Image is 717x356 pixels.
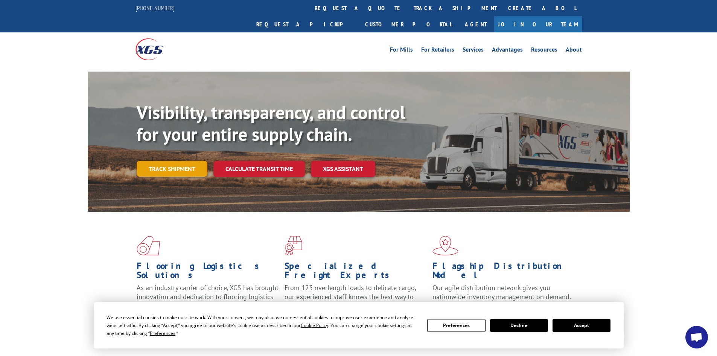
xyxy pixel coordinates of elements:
button: Accept [553,319,610,332]
span: Our agile distribution network gives you nationwide inventory management on demand. [432,283,571,301]
h1: Flagship Distribution Model [432,261,575,283]
span: As an industry carrier of choice, XGS has brought innovation and dedication to flooring logistics... [137,283,279,310]
a: Agent [457,16,494,32]
a: Services [463,47,484,55]
a: Calculate transit time [213,161,305,177]
img: xgs-icon-flagship-distribution-model-red [432,236,458,255]
a: For Mills [390,47,413,55]
span: Cookie Policy [301,322,328,328]
a: Track shipment [137,161,207,177]
a: Join Our Team [494,16,582,32]
a: Advantages [492,47,523,55]
div: We use essential cookies to make our site work. With your consent, we may also use non-essential ... [107,313,418,337]
img: xgs-icon-focused-on-flooring-red [285,236,302,255]
button: Preferences [427,319,485,332]
h1: Flooring Logistics Solutions [137,261,279,283]
div: Open chat [685,326,708,348]
h1: Specialized Freight Experts [285,261,427,283]
a: For Retailers [421,47,454,55]
b: Visibility, transparency, and control for your entire supply chain. [137,101,405,146]
a: Customer Portal [359,16,457,32]
span: Preferences [150,330,175,336]
a: Request a pickup [251,16,359,32]
img: xgs-icon-total-supply-chain-intelligence-red [137,236,160,255]
a: Resources [531,47,557,55]
a: XGS ASSISTANT [311,161,375,177]
p: From 123 overlength loads to delicate cargo, our experienced staff knows the best way to move you... [285,283,427,317]
a: [PHONE_NUMBER] [135,4,175,12]
a: About [566,47,582,55]
button: Decline [490,319,548,332]
div: Cookie Consent Prompt [94,302,624,348]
